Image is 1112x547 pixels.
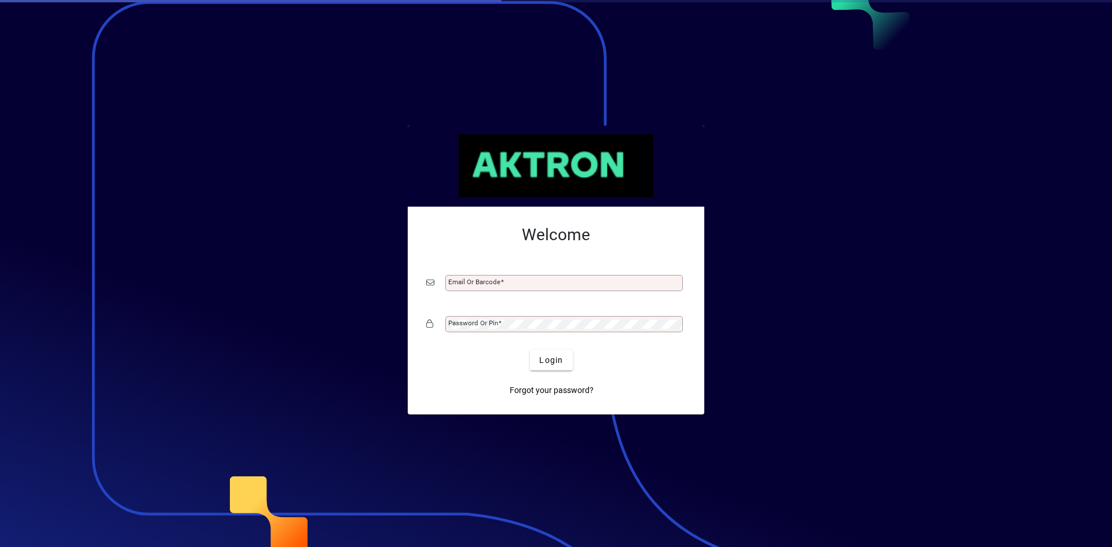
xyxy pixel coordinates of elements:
h2: Welcome [426,225,686,245]
span: Forgot your password? [510,384,594,397]
span: Login [539,354,563,366]
mat-label: Email or Barcode [448,278,500,286]
mat-label: Password or Pin [448,319,498,327]
button: Login [530,350,572,370]
a: Forgot your password? [505,380,598,401]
